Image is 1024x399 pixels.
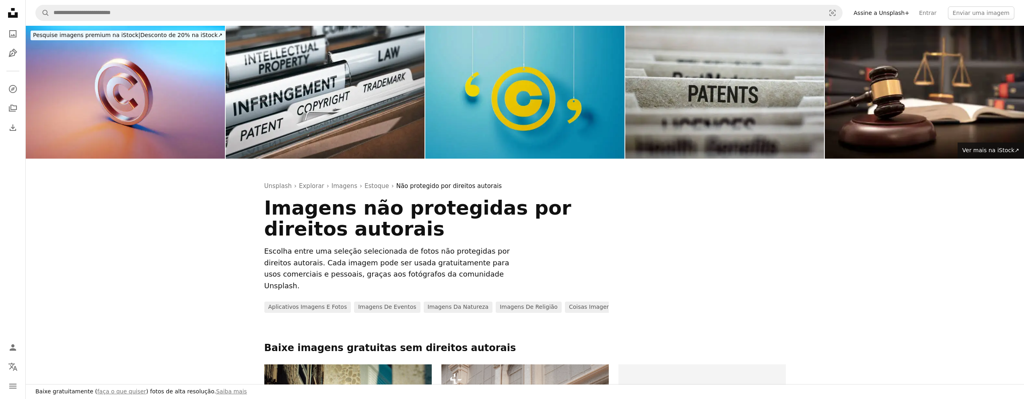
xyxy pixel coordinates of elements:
[354,302,420,313] a: Imagens de Eventos
[36,5,49,21] button: Pesquise na Unsplash
[264,246,520,292] div: Escolha entre uma seleção selecionada de fotos não protegidas por direitos autorais. Cada imagem ...
[35,388,247,396] h3: Baixe gratuitamente ( ) fotos de alta resolução.
[496,302,562,313] a: Imagens de Religião
[948,6,1014,19] button: Enviar uma imagem
[5,26,21,42] a: Fotos
[33,32,140,38] span: Pesquise imagens premium na iStock |
[914,6,941,19] a: Entrar
[5,5,21,23] a: Início — Unsplash
[26,26,225,159] img: Símbolo de direitos autorais sentado sobre fundo rosa e azul
[5,359,21,375] button: Idioma
[264,197,609,239] h1: Imagens não protegidas por direitos autorais
[5,378,21,394] button: Menu
[97,388,146,395] a: faça o que quiser
[264,181,292,191] a: Unsplash
[264,181,786,191] div: › › › ›
[216,388,247,395] a: Saiba mais
[825,26,1024,159] img: Julgar o martelo e escala no tribunal. Conceito jurídico
[424,302,493,313] a: Imagens da Natureza
[958,143,1024,159] a: Ver mais na iStock↗
[5,339,21,356] a: Entrar / Cadastrar-se
[823,5,842,21] button: Pesquisa visual
[26,26,230,45] a: Pesquise imagens premium na iStock|Desconto de 20% na iStock↗
[332,181,357,191] a: Imagens
[264,342,786,355] h2: Baixe imagens gratuitas sem direitos autorais
[425,26,624,159] img: Símbolo amarelo dos direitos reservados com corda sobre o fundo azul
[849,6,915,19] a: Assine a Unsplash+
[5,45,21,61] a: Ilustrações
[396,181,502,191] a: Não protegido por direitos autorais
[962,147,1019,153] span: Ver mais na iStock ↗
[625,26,824,159] img: Pasta de arquivos de patentes
[226,26,425,159] img: Direitos de propriedade intelectual, direito autoral, patente ou infração de marca registrada
[5,100,21,116] a: Coleções
[5,120,21,136] a: Histórico de downloads
[299,181,324,191] a: Explorar
[565,302,617,313] a: Coisas Imagens
[365,181,389,191] a: Estoque
[264,302,351,313] a: Aplicativos Imagens e Fotos
[35,5,843,21] form: Pesquise conteúdo visual em todo o site
[31,31,225,40] div: Desconto de 20% na iStock ↗
[5,81,21,97] a: Explorar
